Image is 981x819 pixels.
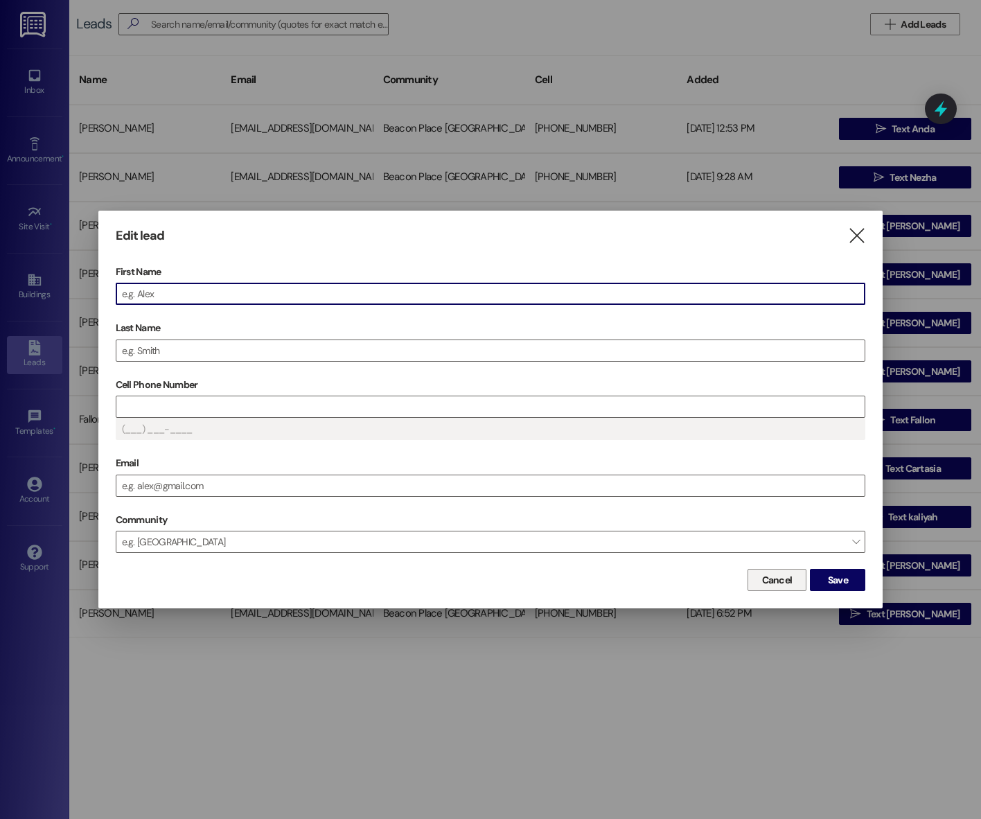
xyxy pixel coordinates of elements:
i:  [847,229,866,243]
label: Email [116,452,866,474]
input: e.g. Smith [116,340,865,361]
label: Cell Phone Number [116,374,866,396]
button: Cancel [748,569,807,591]
input: e.g. alex@gmail.com [116,475,865,496]
label: Last Name [116,317,866,339]
h3: Edit lead [116,228,165,244]
span: Save [828,573,848,588]
button: Save [810,569,865,591]
label: First Name [116,261,866,283]
label: Community [116,509,168,531]
input: e.g. Alex [116,283,865,304]
span: Cancel [762,573,793,588]
span: e.g. [GEOGRAPHIC_DATA] [116,531,866,553]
